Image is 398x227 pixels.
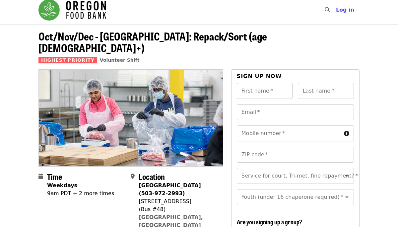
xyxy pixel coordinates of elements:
i: search icon [325,7,330,13]
input: Email [237,104,354,120]
span: Location [139,171,165,182]
div: (Bus #48) [139,205,218,213]
span: Sign up now [237,73,282,79]
button: Open [342,192,352,202]
span: Highest Priority [38,57,97,63]
input: Last name [298,83,354,99]
span: Are you signing up a group? [237,217,302,226]
input: ZIP code [237,147,354,163]
input: First name [237,83,293,99]
img: Oct/Nov/Dec - Beaverton: Repack/Sort (age 10+) organized by Oregon Food Bank [39,70,223,166]
i: calendar icon [38,173,43,180]
i: circle-info icon [344,130,349,137]
button: Open [342,171,352,181]
strong: [GEOGRAPHIC_DATA] (503-972-2993) [139,182,201,196]
a: Volunteer Shift [100,57,140,63]
input: Mobile number [237,125,341,141]
i: map-marker-alt icon [131,173,135,180]
span: Log in [336,7,354,13]
div: 9am PDT + 2 more times [47,189,114,197]
input: Search [334,2,339,18]
strong: Weekdays [47,182,77,189]
span: Oct/Nov/Dec - [GEOGRAPHIC_DATA]: Repack/Sort (age [DEMOGRAPHIC_DATA]+) [38,28,267,55]
span: Time [47,171,62,182]
div: [STREET_ADDRESS] [139,197,218,205]
button: Log in [331,3,360,17]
